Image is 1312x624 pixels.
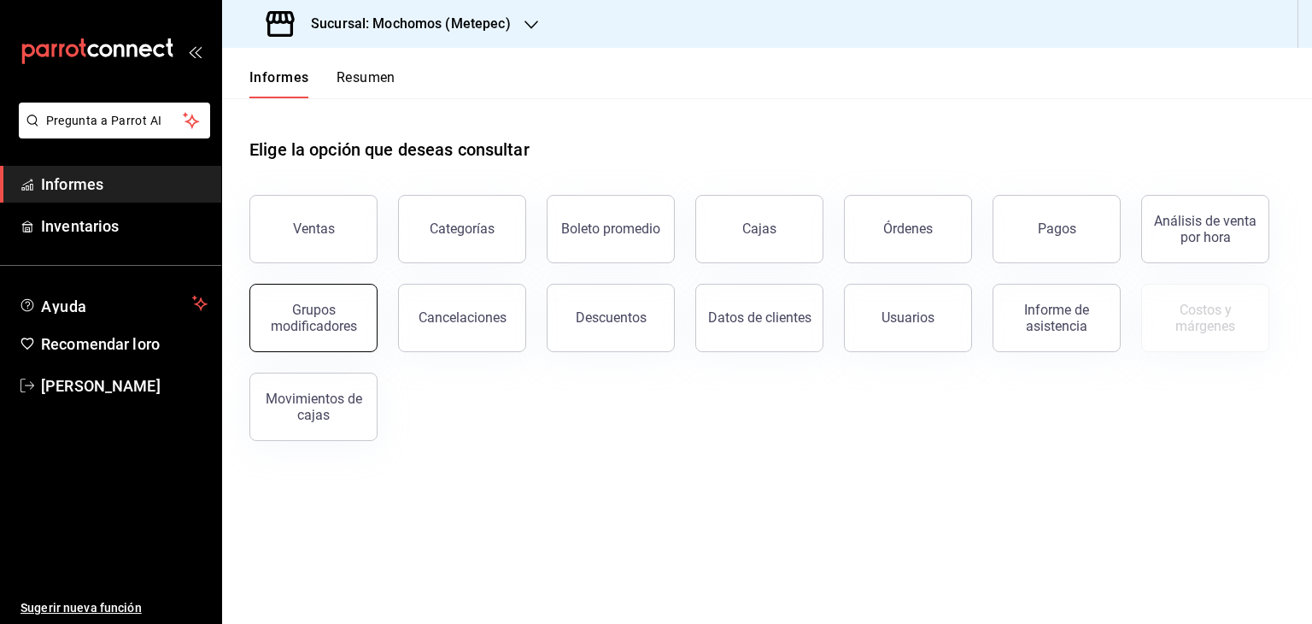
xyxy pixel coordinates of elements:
[695,284,823,352] button: Datos de clientes
[41,175,103,193] font: Informes
[419,309,507,326] font: Cancelaciones
[1141,284,1269,352] button: Contrata inventarios para ver este informe
[742,221,776,237] font: Cajas
[844,284,972,352] button: Usuarios
[430,221,495,237] font: Categorías
[46,114,162,127] font: Pregunta a Parrot AI
[1141,195,1269,263] button: Análisis de venta por hora
[547,284,675,352] button: Descuentos
[249,68,395,98] div: pestañas de navegación
[293,221,335,237] font: Ventas
[844,195,972,263] button: Órdenes
[1038,221,1076,237] font: Pagos
[708,309,811,326] font: Datos de clientes
[41,217,119,235] font: Inventarios
[1024,302,1089,334] font: Informe de asistencia
[188,44,202,58] button: abrir_cajón_menú
[576,309,647,326] font: Descuentos
[249,373,378,441] button: Movimientos de cajas
[41,297,87,315] font: Ayuda
[337,69,395,85] font: Resumen
[1154,213,1256,245] font: Análisis de venta por hora
[993,195,1121,263] button: Pagos
[993,284,1121,352] button: Informe de asistencia
[547,195,675,263] button: Boleto promedio
[398,195,526,263] button: Categorías
[249,139,530,160] font: Elige la opción que deseas consultar
[883,221,933,237] font: Órdenes
[249,284,378,352] button: Grupos modificadores
[20,601,142,615] font: Sugerir nueva función
[271,302,357,334] font: Grupos modificadores
[249,69,309,85] font: Informes
[41,377,161,395] font: [PERSON_NAME]
[1175,302,1235,334] font: Costos y márgenes
[311,15,511,32] font: Sucursal: Mochomos (Metepec)
[695,195,823,263] button: Cajas
[881,309,934,326] font: Usuarios
[266,391,362,423] font: Movimientos de cajas
[41,335,160,353] font: Recomendar loro
[249,195,378,263] button: Ventas
[19,103,210,138] button: Pregunta a Parrot AI
[398,284,526,352] button: Cancelaciones
[12,124,210,142] a: Pregunta a Parrot AI
[561,221,660,237] font: Boleto promedio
